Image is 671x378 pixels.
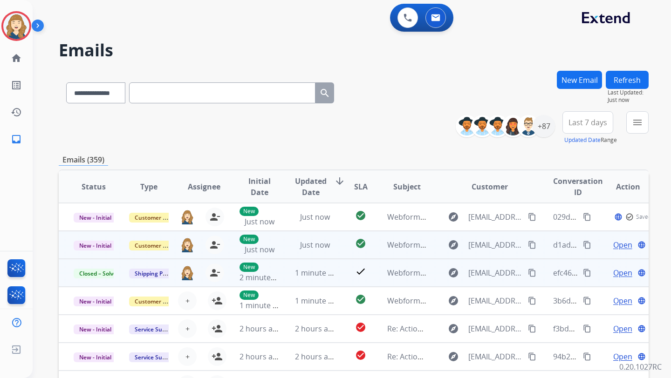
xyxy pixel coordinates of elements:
img: agent-avatar [180,237,194,252]
button: + [178,347,197,366]
span: Webform from [EMAIL_ADDRESS][DOMAIN_NAME] on [DATE] [387,296,598,306]
p: New [240,290,259,300]
mat-icon: explore [448,239,459,250]
mat-icon: language [637,241,646,249]
span: + [185,323,190,334]
span: Subject [393,181,421,192]
span: Webform from [EMAIL_ADDRESS][DOMAIN_NAME] on [DATE] [387,268,598,278]
button: + [178,291,197,310]
p: 0.20.1027RC [619,361,662,372]
span: Saved [636,213,651,221]
span: Type [140,181,157,192]
span: Shipping Protection [129,269,193,278]
span: + [185,351,190,362]
mat-icon: history [11,107,22,118]
span: Service Support [129,324,182,334]
span: Updated Date [295,175,327,198]
mat-icon: content_copy [528,297,536,305]
mat-icon: language [637,269,646,277]
span: Status [82,181,106,192]
mat-icon: content_copy [583,241,591,249]
p: Emails (359) [59,154,108,166]
span: 1 minute ago [240,300,286,310]
mat-icon: check_circle [355,238,366,249]
span: Just now [608,96,649,104]
mat-icon: content_copy [528,324,536,333]
mat-icon: explore [448,267,459,278]
span: Customer [472,181,508,192]
button: + [178,319,197,338]
span: Open [613,351,632,362]
mat-icon: check [355,266,366,277]
button: Updated Date [564,136,601,144]
span: Open [613,239,632,250]
span: Service Support [129,352,182,362]
span: Last Updated: [608,89,649,96]
mat-icon: explore [448,351,459,362]
mat-icon: explore [448,211,459,223]
span: Just now [245,216,274,227]
mat-icon: language [614,213,623,221]
mat-icon: language [637,297,646,305]
span: + [185,295,190,306]
span: [EMAIL_ADDRESS][DOMAIN_NAME] [468,323,522,334]
mat-icon: list_alt [11,80,22,91]
span: New - Initial [74,297,117,306]
span: Initial Date [240,175,280,198]
span: 2 hours ago [240,324,281,334]
mat-icon: content_copy [528,269,536,277]
span: 2 hours ago [240,351,281,362]
mat-icon: content_copy [583,297,591,305]
span: 2 minutes ago [240,272,289,283]
img: agent-avatar [180,265,194,280]
span: Open [613,267,632,278]
mat-icon: check_circle_outline [625,213,634,221]
span: Customer Support [129,297,190,306]
img: agent-avatar [180,209,194,224]
mat-icon: menu [632,117,643,128]
mat-icon: check_circle [355,210,366,221]
mat-icon: person_remove [209,211,220,223]
span: Customer Support [129,241,190,250]
mat-icon: content_copy [583,213,591,221]
mat-icon: explore [448,295,459,306]
span: Customer Support [129,213,190,223]
span: Just now [245,244,274,255]
mat-icon: search [319,88,330,99]
span: [EMAIL_ADDRESS][DOMAIN_NAME] [468,239,522,250]
span: Range [564,136,617,144]
span: Last 7 days [568,121,607,124]
mat-icon: content_copy [528,213,536,221]
mat-icon: person_remove [209,267,220,278]
mat-icon: content_copy [583,352,591,361]
img: avatar [3,13,29,39]
span: New - Initial [74,352,117,362]
mat-icon: person_add [212,323,223,334]
span: 2 hours ago [295,351,337,362]
mat-icon: check_circle [355,350,366,361]
mat-icon: explore [448,323,459,334]
mat-icon: content_copy [583,324,591,333]
p: New [240,207,259,216]
mat-icon: content_copy [528,241,536,249]
mat-icon: inbox [11,134,22,145]
span: Assignee [188,181,220,192]
span: Open [613,295,632,306]
mat-icon: language [637,352,646,361]
mat-icon: home [11,53,22,64]
span: Just now [300,240,330,250]
span: 1 minute ago [295,296,341,306]
span: [EMAIL_ADDRESS][DOMAIN_NAME] [468,267,522,278]
mat-icon: person_remove [209,239,220,250]
mat-icon: check_circle [355,294,366,305]
th: Action [593,170,649,203]
mat-icon: person_add [212,351,223,362]
mat-icon: content_copy [583,269,591,277]
div: +87 [533,115,555,137]
span: New - Initial [74,241,117,250]
span: SLA [354,181,368,192]
span: Webform from [EMAIL_ADDRESS][DOMAIN_NAME] on [DATE] [387,240,598,250]
span: Just now [300,212,330,222]
h2: Emails [59,41,649,60]
mat-icon: person_add [212,295,223,306]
